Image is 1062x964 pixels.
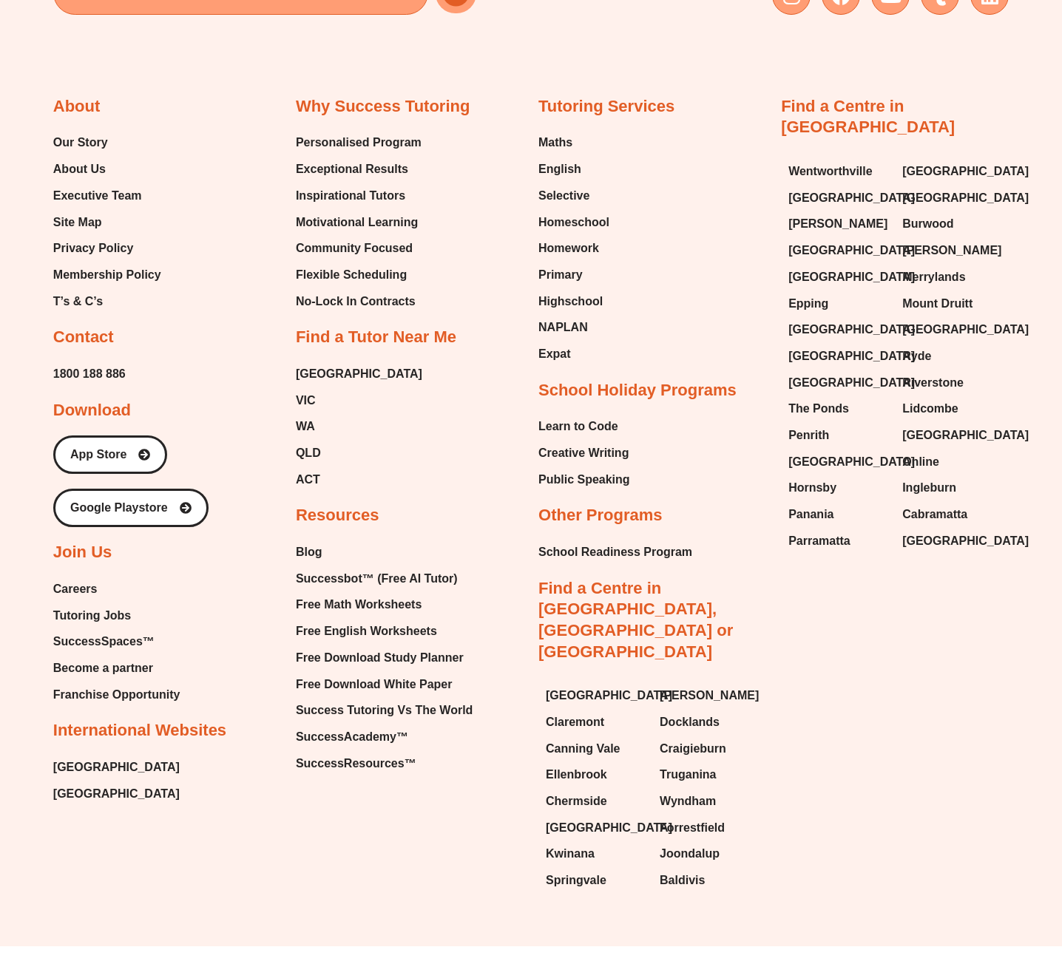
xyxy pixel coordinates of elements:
span: App Store [70,449,126,461]
span: Executive Team [53,185,142,207]
h2: Other Programs [538,505,663,526]
a: Learn to Code [538,415,630,438]
span: VIC [296,390,316,412]
span: [GEOGRAPHIC_DATA] [788,240,915,262]
a: Google Playstore [53,489,209,527]
a: Free Download White Paper [296,673,473,696]
a: VIC [296,390,422,412]
span: SuccessAcademy™ [296,726,408,748]
a: Tutoring Jobs [53,605,180,627]
a: SuccessAcademy™ [296,726,473,748]
a: [GEOGRAPHIC_DATA] [902,160,1001,183]
span: Homework [538,237,599,259]
a: Ellenbrook [546,764,645,786]
a: Parramatta [788,530,887,552]
a: Merrylands [902,266,1001,288]
span: Become a partner [53,657,153,679]
span: Wyndham [660,790,716,812]
span: Cabramatta [902,503,967,526]
span: Flexible Scheduling [296,264,407,286]
a: Expat [538,343,609,365]
span: Ingleburn [902,477,956,499]
span: Docklands [660,711,720,733]
span: No-Lock In Contracts [296,291,416,313]
h2: Join Us [53,542,112,563]
a: [GEOGRAPHIC_DATA] [902,424,1001,447]
span: Springvale [546,869,606,892]
span: Kwinana [546,843,595,865]
iframe: Chat Widget [816,797,1062,964]
span: 1800 188 886 [53,363,126,385]
span: [GEOGRAPHIC_DATA] [788,187,915,209]
a: Creative Writing [538,442,630,464]
span: [GEOGRAPHIC_DATA] [546,817,672,839]
span: Inspirational Tutors [296,185,405,207]
span: [GEOGRAPHIC_DATA] [788,372,915,394]
span: Wentworthville [788,160,873,183]
span: [GEOGRAPHIC_DATA] [788,266,915,288]
a: Docklands [660,711,759,733]
span: Franchise Opportunity [53,684,180,706]
a: Find a Centre in [GEOGRAPHIC_DATA], [GEOGRAPHIC_DATA] or [GEOGRAPHIC_DATA] [538,579,733,661]
a: [GEOGRAPHIC_DATA] [902,319,1001,341]
a: Ryde [902,345,1001,367]
a: School Readiness Program [538,541,692,563]
a: Homework [538,237,609,259]
a: No-Lock In Contracts [296,291,422,313]
a: Craigieburn [660,738,759,760]
span: Public Speaking [538,469,630,491]
span: Merrylands [902,266,965,288]
a: SuccessResources™ [296,753,473,775]
span: English [538,158,581,180]
a: Motivational Learning [296,211,422,234]
a: QLD [296,442,422,464]
a: [PERSON_NAME] [902,240,1001,262]
a: Our Story [53,132,161,154]
a: T’s & C’s [53,291,161,313]
span: Membership Policy [53,264,161,286]
a: App Store [53,435,167,474]
span: Our Story [53,132,108,154]
a: Blog [296,541,473,563]
span: Free Math Worksheets [296,594,422,616]
a: Ingleburn [902,477,1001,499]
span: Panania [788,503,833,526]
span: Google Playstore [70,502,168,514]
span: [GEOGRAPHIC_DATA] [902,187,1029,209]
h2: International Websites [53,720,226,741]
span: [PERSON_NAME] [788,213,887,235]
span: QLD [296,442,321,464]
span: Mount Druitt [902,293,973,315]
a: Success Tutoring Vs The World [296,699,473,722]
a: [GEOGRAPHIC_DATA] [53,756,180,778]
a: Free Download Study Planner [296,647,473,669]
span: Community Focused [296,237,413,259]
span: Lidcombe [902,398,958,420]
span: [GEOGRAPHIC_DATA] [902,160,1029,183]
a: [GEOGRAPHIC_DATA] [788,187,887,209]
span: Hornsby [788,477,836,499]
a: Wyndham [660,790,759,812]
span: Selective [538,185,589,207]
a: Selective [538,185,609,207]
a: Inspirational Tutors [296,185,422,207]
h2: Contact [53,327,114,348]
span: [GEOGRAPHIC_DATA] [788,345,915,367]
a: Find a Centre in [GEOGRAPHIC_DATA] [781,97,955,137]
a: The Ponds [788,398,887,420]
a: Burwood [902,213,1001,235]
h2: About [53,96,101,118]
span: Primary [538,264,583,286]
span: SuccessResources™ [296,753,416,775]
a: Panania [788,503,887,526]
span: [GEOGRAPHIC_DATA] [788,451,915,473]
span: [GEOGRAPHIC_DATA] [53,783,180,805]
span: [GEOGRAPHIC_DATA] [296,363,422,385]
span: Penrith [788,424,829,447]
span: [GEOGRAPHIC_DATA] [902,530,1029,552]
span: [GEOGRAPHIC_DATA] [902,424,1029,447]
a: SuccessSpaces™ [53,631,180,653]
a: [GEOGRAPHIC_DATA] [788,319,887,341]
